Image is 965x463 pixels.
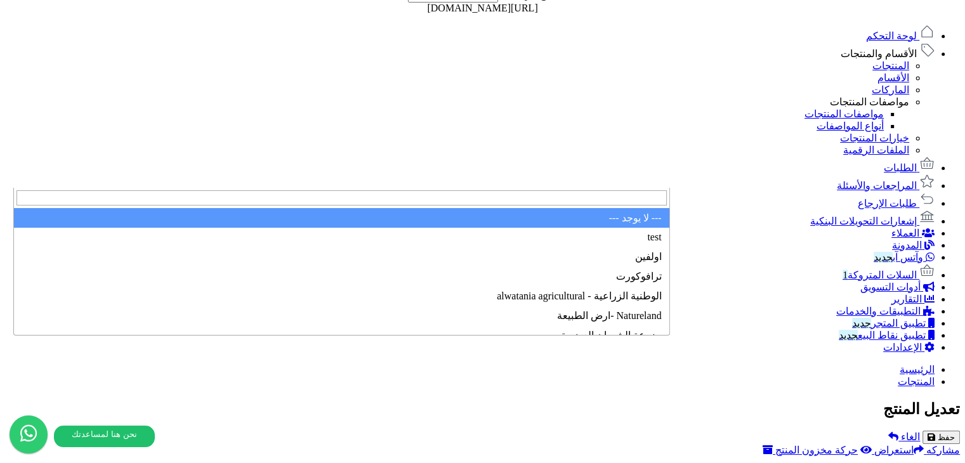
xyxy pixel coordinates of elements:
[860,282,921,292] span: أدوات التسويق
[836,306,921,316] span: التطبيقات والخدمات
[866,30,935,41] a: لوحة التحكم
[775,445,858,455] span: حركة مخزون المنتج
[14,247,669,266] li: اولفين
[830,96,909,107] a: مواصفات المنتجات
[877,72,909,83] a: الأقسام
[852,318,871,329] span: جديد
[872,60,909,71] a: المنتجات
[874,252,935,263] a: وآتس آبجديد
[843,270,935,280] a: السلات المتروكة1
[883,342,935,353] a: الإعدادات
[926,445,960,455] span: مشاركه
[874,252,923,263] span: وآتس آب
[14,325,669,345] li: مزرعة الشهوان العضوية
[839,330,926,341] span: تطبيق نقاط البيع
[852,318,935,329] a: تطبيق المتجرجديد
[839,330,935,341] a: تطبيق نقاط البيعجديد
[5,400,960,418] h2: تعديل المنتج
[860,445,914,455] a: استعراض
[898,376,935,387] a: المنتجات
[836,306,935,316] a: التطبيقات والخدمات
[901,431,920,442] span: الغاء
[858,198,935,209] a: طلبات الإرجاع
[892,240,935,251] a: المدونة
[884,162,935,173] a: الطلبات
[884,162,917,173] span: الطلبات
[874,445,914,455] span: استعراض
[874,252,893,263] span: جديد
[843,270,917,280] span: السلات المتروكة
[891,228,919,238] span: العملاء
[872,84,909,95] a: الماركات
[841,48,917,59] span: الأقسام والمنتجات
[810,216,917,226] span: إشعارات التحويلات البنكية
[14,266,669,286] li: ترافوكورت
[817,121,884,131] a: أنواع المواصفات
[858,198,917,209] span: طلبات الإرجاع
[837,180,917,191] span: المراجعات والأسئلة
[938,433,955,442] span: حفظ
[883,342,922,353] span: الإعدادات
[839,330,858,341] span: جديد
[914,445,960,455] a: مشاركه
[891,228,935,238] a: العملاء
[891,294,935,304] a: التقارير
[840,133,909,143] a: خيارات المنتجات
[14,286,669,306] li: الوطنية الزراعية - alwatania agricultural
[892,240,922,251] span: المدونة
[891,294,922,304] span: التقارير
[763,445,858,455] a: حركة مخزون المنتج
[922,431,960,444] button: حفظ
[14,228,669,247] li: test
[900,364,935,375] a: الرئيسية
[866,30,917,41] span: لوحة التحكم
[837,180,935,191] a: المراجعات والأسئلة
[14,208,669,228] li: --- لا يوجد ---
[14,306,669,325] li: Natureland -ارض الطبيعة
[843,145,909,155] a: الملفات الرقمية
[5,3,960,14] div: [URL][DOMAIN_NAME]
[810,216,935,226] a: إشعارات التحويلات البنكية
[852,318,926,329] span: تطبيق المتجر
[804,108,884,119] a: مواصفات المنتجات
[843,270,848,280] span: 1
[888,431,920,442] a: الغاء
[860,282,935,292] a: أدوات التسويق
